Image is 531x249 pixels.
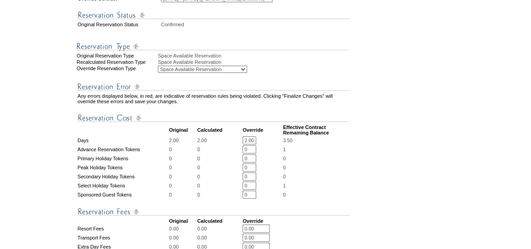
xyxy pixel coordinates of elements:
td: 0 [197,145,242,153]
td: 0 [169,154,196,163]
div: Space Available Reservation [158,59,351,65]
td: 0.00 [169,225,196,233]
td: 0 [169,191,196,199]
td: 0 [169,163,196,172]
span: 0 [283,165,286,170]
div: Override Reservation Type [77,66,157,73]
td: Calculated [197,124,242,135]
td: Original Reservation Status [78,22,160,27]
img: Reservation Cost [78,112,350,124]
div: Space Available Reservation [158,53,351,58]
img: Reservation Errors [78,81,350,92]
span: 1 [283,147,286,152]
td: Resort Fees [78,225,168,233]
td: Original [169,218,196,224]
span: 1 [283,183,286,188]
td: 0 [169,182,196,190]
td: Days [78,136,168,144]
div: Original Reservation Type [77,53,157,58]
span: 0 [283,156,286,161]
td: 0 [197,182,242,190]
td: 0 [197,172,242,181]
td: Transport Fees [78,234,168,242]
td: 0 [197,154,242,163]
td: Original [169,124,196,135]
td: 0.00 [169,234,196,242]
img: Reservation Fees [78,206,350,217]
td: Secondary Holiday Tokens [78,172,168,181]
td: Override [243,124,282,135]
span: 0 [283,192,286,197]
td: 0.00 [197,225,242,233]
td: Advance Reservation Tokens [78,145,168,153]
td: Calculated [197,218,242,224]
td: 0 [169,172,196,181]
td: 0 [169,145,196,153]
span: 0 [283,174,286,179]
td: Override [243,218,282,224]
img: Reservation Type [77,41,349,52]
td: Select Holiday Tokens [78,182,168,190]
span: 3.50 [283,138,292,143]
img: Reservation Status [78,10,350,21]
td: Primary Holiday Tokens [78,154,168,163]
td: Sponsored Guest Tokens [78,191,168,199]
td: Any errors displayed below, in red, are indicative of reservation rules being violated. Clicking ... [78,93,350,104]
td: 2.00 [197,136,242,144]
td: Peak Holiday Tokens [78,163,168,172]
td: Confirmed [161,22,350,27]
td: 0 [197,163,242,172]
td: Effective Contract Remaining Balance [283,124,350,135]
td: 0 [197,191,242,199]
td: 0.00 [197,234,242,242]
td: 2.00 [169,136,196,144]
div: Recalculated Reservation Type [77,59,157,65]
